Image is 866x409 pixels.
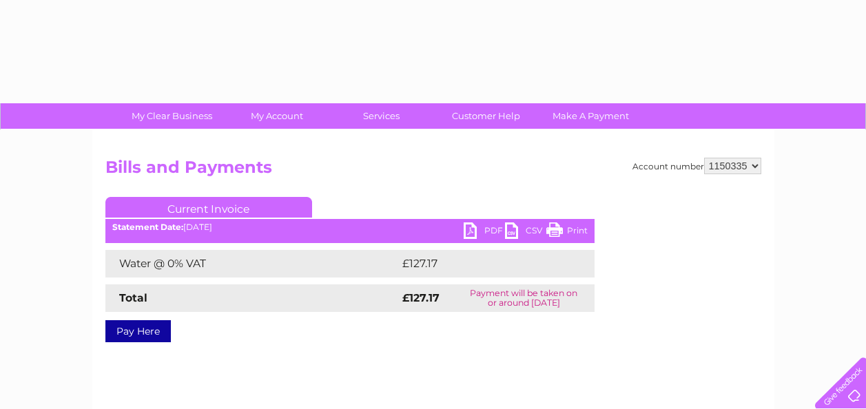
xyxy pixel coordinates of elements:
td: £127.17 [399,250,567,277]
div: Account number [632,158,761,174]
a: CSV [505,222,546,242]
a: Print [546,222,588,242]
a: Make A Payment [534,103,648,129]
div: [DATE] [105,222,595,232]
a: PDF [464,222,505,242]
a: Services [324,103,438,129]
b: Statement Date: [112,222,183,232]
td: Water @ 0% VAT [105,250,399,277]
a: Pay Here [105,320,171,342]
strong: £127.17 [402,291,440,304]
a: Current Invoice [105,197,312,218]
strong: Total [119,291,147,304]
a: My Account [220,103,333,129]
h2: Bills and Payments [105,158,761,184]
a: My Clear Business [115,103,229,129]
a: Customer Help [429,103,543,129]
td: Payment will be taken on or around [DATE] [453,284,595,312]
